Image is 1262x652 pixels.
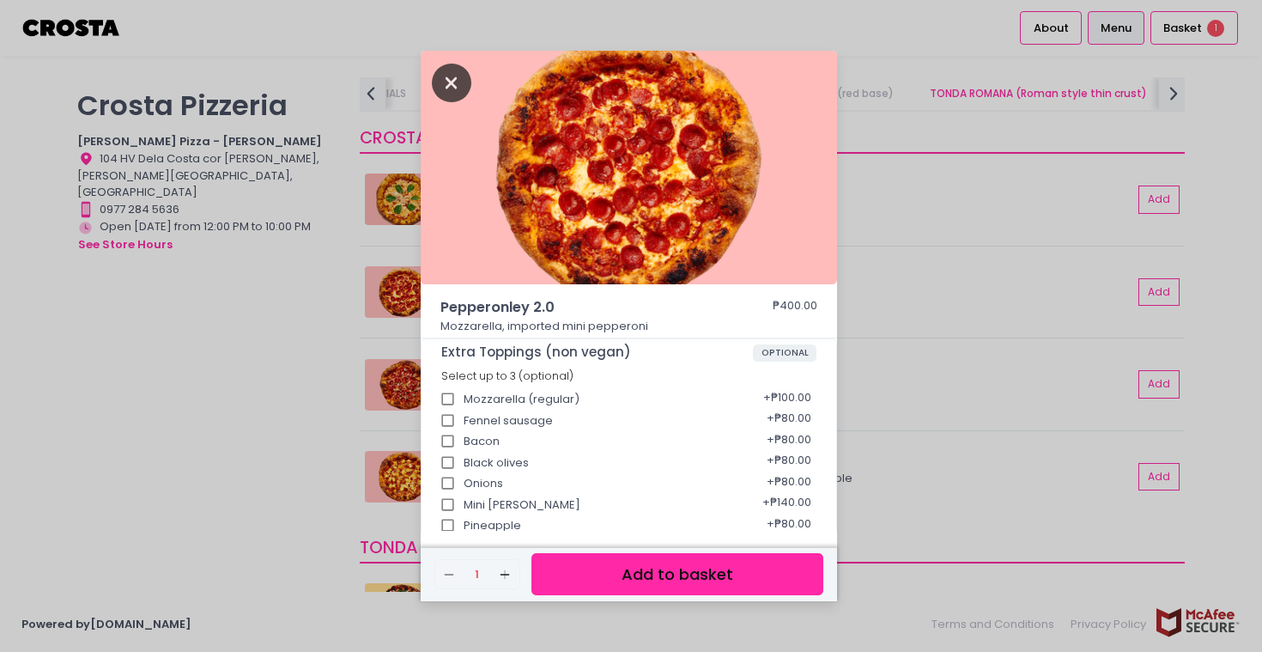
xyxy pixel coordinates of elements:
[441,369,573,383] span: Select up to 3 (optional)
[440,297,724,318] span: Pepperonley 2.0
[441,344,753,360] span: Extra Toppings (non vegan)
[761,405,816,437] div: + ₱80.00
[761,509,816,542] div: + ₱80.00
[761,531,816,564] div: + ₱80.00
[753,344,817,362] span: OPTIONAL
[761,447,816,479] div: + ₱80.00
[531,553,823,595] button: Add to basket
[432,73,471,90] button: Close
[773,297,817,318] div: ₱400.00
[440,318,818,335] p: Mozzarella, imported mini pepperoni
[756,489,816,521] div: + ₱140.00
[757,383,816,416] div: + ₱100.00
[761,425,816,458] div: + ₱80.00
[421,51,837,284] img: Pepperonley 2.0
[761,467,816,500] div: + ₱80.00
